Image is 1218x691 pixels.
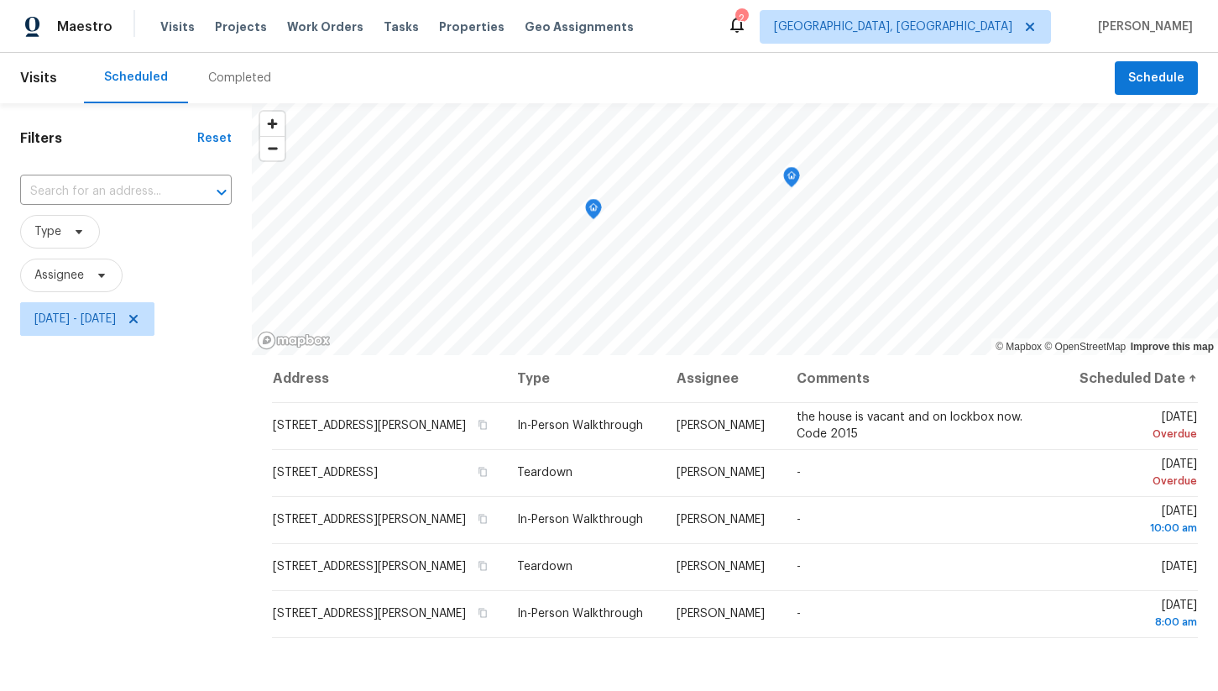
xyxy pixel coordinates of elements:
[252,103,1218,355] canvas: Map
[517,514,643,526] span: In-Person Walkthrough
[34,311,116,327] span: [DATE] - [DATE]
[439,18,504,35] span: Properties
[260,137,285,160] span: Zoom out
[20,60,57,97] span: Visits
[504,355,663,402] th: Type
[797,561,801,573] span: -
[1074,599,1197,631] span: [DATE]
[215,18,267,35] span: Projects
[260,112,285,136] button: Zoom in
[1044,341,1126,353] a: OpenStreetMap
[475,417,490,432] button: Copy Address
[1074,520,1197,537] div: 10:00 am
[273,514,466,526] span: [STREET_ADDRESS][PERSON_NAME]
[287,18,363,35] span: Work Orders
[677,420,765,432] span: [PERSON_NAME]
[783,167,800,193] div: Map marker
[797,514,801,526] span: -
[57,18,112,35] span: Maestro
[1074,426,1197,442] div: Overdue
[735,10,747,27] div: 2
[1162,561,1197,573] span: [DATE]
[677,561,765,573] span: [PERSON_NAME]
[774,18,1012,35] span: [GEOGRAPHIC_DATA], [GEOGRAPHIC_DATA]
[517,420,643,432] span: In-Person Walkthrough
[1074,473,1197,489] div: Overdue
[677,467,765,479] span: [PERSON_NAME]
[797,608,801,620] span: -
[104,69,168,86] div: Scheduled
[797,467,801,479] span: -
[475,464,490,479] button: Copy Address
[517,561,572,573] span: Teardown
[475,558,490,573] button: Copy Address
[996,341,1042,353] a: Mapbox
[1074,614,1197,631] div: 8:00 am
[1131,341,1214,353] a: Improve this map
[677,514,765,526] span: [PERSON_NAME]
[475,511,490,526] button: Copy Address
[273,561,466,573] span: [STREET_ADDRESS][PERSON_NAME]
[663,355,783,402] th: Assignee
[1060,355,1198,402] th: Scheduled Date ↑
[257,331,331,350] a: Mapbox homepage
[797,411,1022,440] span: the house is vacant and on lockbox now. Code 2015
[1128,68,1184,89] span: Schedule
[273,608,466,620] span: [STREET_ADDRESS][PERSON_NAME]
[160,18,195,35] span: Visits
[20,179,185,205] input: Search for an address...
[384,21,419,33] span: Tasks
[1074,505,1197,537] span: [DATE]
[208,70,271,86] div: Completed
[1115,61,1198,96] button: Schedule
[517,608,643,620] span: In-Person Walkthrough
[677,608,765,620] span: [PERSON_NAME]
[1091,18,1193,35] span: [PERSON_NAME]
[273,467,378,479] span: [STREET_ADDRESS]
[475,605,490,620] button: Copy Address
[272,355,504,402] th: Address
[585,199,602,225] div: Map marker
[20,130,197,147] h1: Filters
[197,130,232,147] div: Reset
[783,355,1061,402] th: Comments
[517,467,572,479] span: Teardown
[34,267,84,284] span: Assignee
[210,181,233,204] button: Open
[260,136,285,160] button: Zoom out
[1074,458,1197,489] span: [DATE]
[1074,411,1197,442] span: [DATE]
[273,420,466,432] span: [STREET_ADDRESS][PERSON_NAME]
[525,18,634,35] span: Geo Assignments
[34,223,61,240] span: Type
